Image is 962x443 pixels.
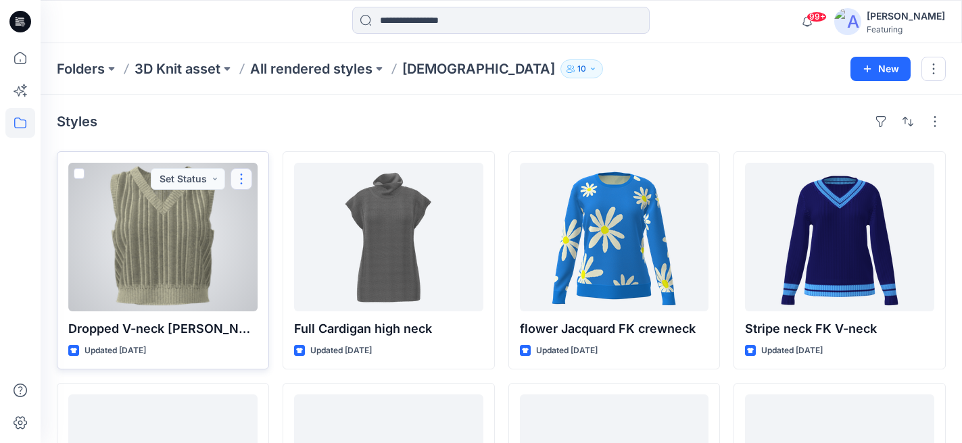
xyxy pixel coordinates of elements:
[577,61,586,76] p: 10
[761,344,823,358] p: Updated [DATE]
[850,57,911,81] button: New
[520,163,709,311] a: flower Jacquard FK crewneck
[250,59,372,78] a: All rendered styles
[745,319,934,338] p: Stripe neck FK V-neck
[294,163,483,311] a: Full Cardigan high neck
[57,113,97,130] h4: Styles
[560,59,603,78] button: 10
[135,59,220,78] a: 3D Knit asset
[402,59,555,78] p: [DEMOGRAPHIC_DATA]
[745,163,934,311] a: Stripe neck FK V-neck
[85,344,146,358] p: Updated [DATE]
[867,24,945,34] div: Featuring
[57,59,105,78] a: Folders
[310,344,372,358] p: Updated [DATE]
[294,319,483,338] p: Full Cardigan high neck
[520,319,709,338] p: flower Jacquard FK crewneck
[536,344,598,358] p: Updated [DATE]
[867,8,945,24] div: [PERSON_NAME]
[807,11,827,22] span: 99+
[68,319,258,338] p: Dropped V-neck [PERSON_NAME]
[68,163,258,311] a: Dropped V-neck FK Vest
[834,8,861,35] img: avatar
